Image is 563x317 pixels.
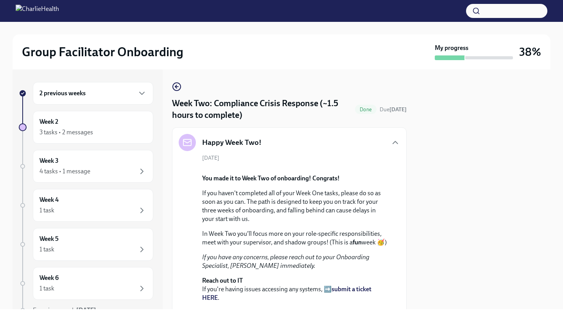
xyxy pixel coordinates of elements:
a: Week 41 task [19,189,153,222]
span: Experience ends [33,306,96,314]
span: Done [355,107,377,112]
div: 2 previous weeks [33,82,153,105]
h3: 38% [519,45,541,59]
strong: fun [353,239,362,246]
a: Week 51 task [19,228,153,261]
img: CharlieHealth [16,5,59,17]
strong: My progress [435,44,468,52]
span: September 16th, 2025 10:00 [380,106,407,113]
a: Week 34 tasks • 1 message [19,150,153,183]
p: If you haven't completed all of your Week One tasks, please do so as soon as you can. The path is... [202,189,387,223]
h6: Week 4 [39,196,59,204]
a: Week 23 tasks • 2 messages [19,111,153,144]
h6: 2 previous weeks [39,89,86,98]
h4: Week Two: Compliance Crisis Response (~1.5 hours to complete) [172,98,352,121]
span: Due [380,106,407,113]
strong: [DATE] [76,306,96,314]
h5: Happy Week Two! [202,137,262,148]
div: 4 tasks • 1 message [39,167,90,176]
h6: Week 2 [39,118,58,126]
p: If you're having issues accessing any systems, ➡️ . [202,276,387,302]
h6: Week 3 [39,157,59,165]
a: Week 61 task [19,267,153,300]
strong: [DATE] [389,106,407,113]
h6: Week 6 [39,274,59,282]
div: 1 task [39,206,54,215]
div: 1 task [39,284,54,293]
strong: You made it to Week Two of onboarding! Congrats! [202,175,340,182]
span: [DATE] [202,154,219,162]
h6: Week 5 [39,235,59,243]
em: If you have any concerns, please reach out to your Onboarding Specialist, [PERSON_NAME] immediately. [202,253,369,269]
strong: Reach out to IT [202,277,243,284]
div: 3 tasks • 2 messages [39,128,93,137]
p: In Week Two you'll focus more on your role-specific responsibilities, meet with your supervisor, ... [202,230,387,247]
strong: Office Hours [202,309,237,316]
h2: Group Facilitator Onboarding [22,44,183,60]
div: 1 task [39,245,54,254]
